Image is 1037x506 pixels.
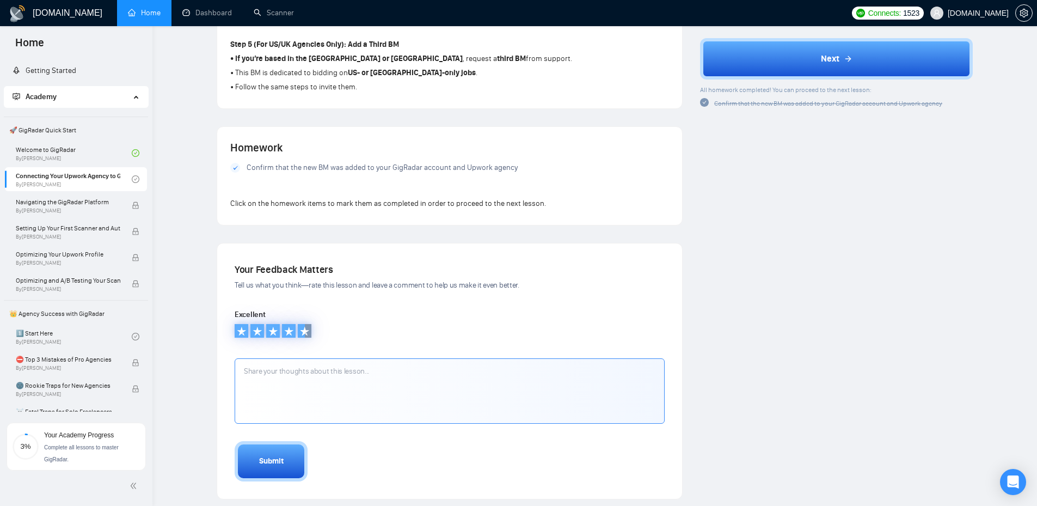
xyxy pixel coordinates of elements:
strong: Step 5 (For US/UK Agencies Only): Add a Third BM [230,40,399,49]
span: By [PERSON_NAME] [16,391,120,398]
div: Open Intercom Messenger [1000,469,1026,495]
span: Academy [26,92,57,101]
span: double-left [130,480,140,491]
span: Academy [13,92,57,101]
strong: • If you’re based in the [GEOGRAPHIC_DATA] or [GEOGRAPHIC_DATA] [230,54,463,63]
span: Your Feedback Matters [235,264,333,276]
span: By [PERSON_NAME] [16,260,120,266]
strong: US- or [GEOGRAPHIC_DATA]-only jobs [348,68,476,77]
a: Connecting Your Upwork Agency to GigRadarBy[PERSON_NAME] [16,167,132,191]
span: lock [132,359,139,367]
strong: third BM [497,54,526,63]
span: 👑 Agency Success with GigRadar [5,303,147,325]
span: Complete all lessons to master GigRadar. [44,444,119,462]
span: lock [132,411,139,419]
li: Getting Started [4,60,148,82]
span: user [933,9,941,17]
button: setting [1015,4,1033,22]
span: ☠️ Fatal Traps for Solo Freelancers [16,406,120,417]
span: lock [132,228,139,235]
span: lock [132,385,139,393]
span: 3% [13,443,39,450]
span: By [PERSON_NAME] [16,365,120,371]
span: check-circle [700,98,709,107]
span: Navigating the GigRadar Platform [16,197,120,208]
span: Tell us what you think—rate this lesson and leave a comment to help us make it even better. [235,281,519,290]
p: • This BM is dedicated to bidding on . [230,67,669,79]
span: check-circle [132,333,139,340]
button: Next [700,38,973,80]
span: 🚀 GigRadar Quick Start [5,119,147,141]
span: All homework completed! You can proceed to the next lesson: [700,86,872,94]
img: logo [9,5,26,22]
span: check-circle [132,149,139,157]
span: By [PERSON_NAME] [16,286,120,292]
span: Confirm that the new BM was added to your GigRadar account and Upwork agency [714,100,942,107]
span: Connects: [868,7,901,19]
button: Submit [235,441,308,481]
a: Welcome to GigRadarBy[PERSON_NAME] [16,141,132,165]
span: Excellent [235,310,265,319]
h4: Homework [230,140,669,155]
span: 🌚 Rookie Traps for New Agencies [16,380,120,391]
span: By [PERSON_NAME] [16,208,120,214]
span: lock [132,202,139,209]
span: Click on the homework items to mark them as completed in order to proceed to the next lesson. [230,199,546,208]
div: Submit [259,455,284,467]
span: ⛔ Top 3 Mistakes of Pro Agencies [16,354,120,365]
img: upwork-logo.png [856,9,865,17]
a: setting [1015,9,1033,17]
span: lock [132,254,139,261]
span: fund-projection-screen [13,93,20,100]
a: homeHome [128,8,161,17]
span: Confirm that the new BM was added to your GigRadar account and Upwork agency [247,162,518,174]
span: Home [7,35,53,58]
p: , request a from support. [230,53,669,65]
p: • Follow the same steps to invite them. [230,81,669,93]
a: 1️⃣ Start HereBy[PERSON_NAME] [16,325,132,349]
span: Next [821,52,839,65]
span: 1523 [903,7,919,19]
a: searchScanner [254,8,294,17]
span: Your Academy Progress [44,431,114,439]
span: Optimizing and A/B Testing Your Scanner for Better Results [16,275,120,286]
a: rocketGetting Started [13,66,76,75]
span: lock [132,280,139,288]
span: By [PERSON_NAME] [16,234,120,240]
a: dashboardDashboard [182,8,232,17]
span: Setting Up Your First Scanner and Auto-Bidder [16,223,120,234]
span: Optimizing Your Upwork Profile [16,249,120,260]
span: check-circle [132,175,139,183]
